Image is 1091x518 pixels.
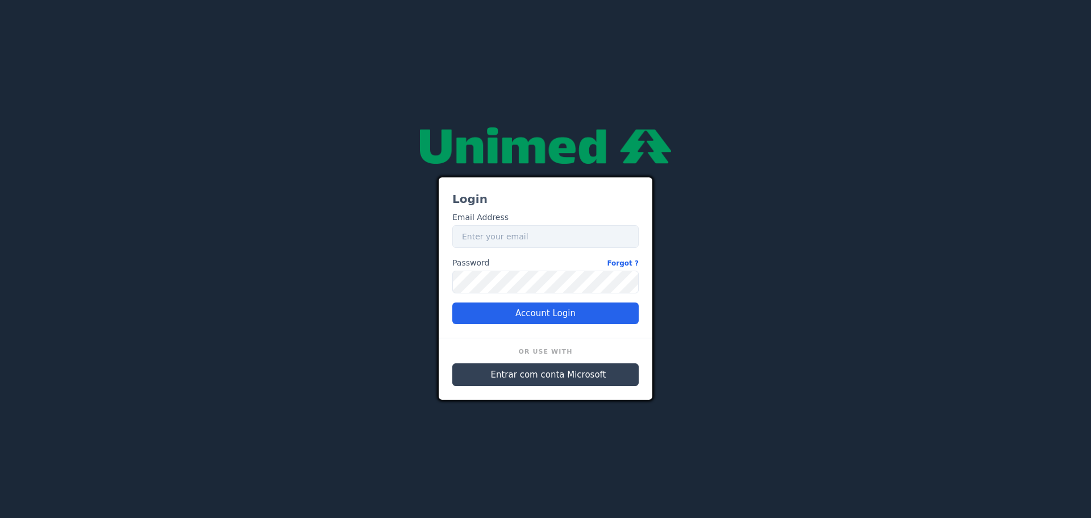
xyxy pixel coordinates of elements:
button: Account Login [452,302,639,324]
h6: Or Use With [452,347,639,358]
img: null [420,127,671,164]
a: Forgot ? [607,257,639,269]
span: Entrar com conta Microsoft [491,368,606,382]
button: Entrar com conta Microsoft [452,363,639,386]
label: Password [452,257,639,269]
h3: Login [452,191,639,207]
label: Email Address [452,212,509,223]
input: Enter your email [452,225,639,248]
